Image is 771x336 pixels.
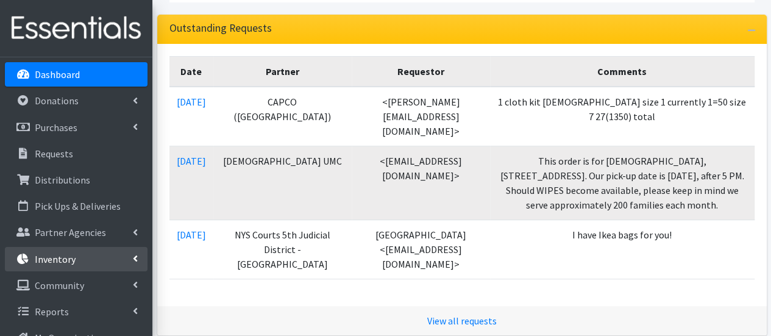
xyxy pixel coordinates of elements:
[177,155,206,167] a: [DATE]
[5,168,147,192] a: Distributions
[427,315,497,327] a: View all requests
[490,87,755,146] td: 1 cloth kit [DEMOGRAPHIC_DATA] size 1 currently 1=50 size 7 27(1350) total
[5,299,147,324] a: Reports
[5,8,147,49] img: HumanEssentials
[35,279,84,291] p: Community
[5,273,147,298] a: Community
[177,229,206,241] a: [DATE]
[352,146,489,220] td: <[EMAIL_ADDRESS][DOMAIN_NAME]>
[5,194,147,218] a: Pick Ups & Deliveries
[5,62,147,87] a: Dashboard
[35,253,76,265] p: Inventory
[5,88,147,113] a: Donations
[213,220,352,279] td: NYS Courts 5th Judicial District - [GEOGRAPHIC_DATA]
[35,200,121,212] p: Pick Ups & Deliveries
[213,57,352,87] th: Partner
[490,57,755,87] th: Comments
[35,68,80,80] p: Dashboard
[169,22,272,35] h3: Outstanding Requests
[352,57,489,87] th: Requestor
[5,115,147,140] a: Purchases
[352,87,489,146] td: <[PERSON_NAME][EMAIL_ADDRESS][DOMAIN_NAME]>
[5,247,147,271] a: Inventory
[490,146,755,220] td: This order is for [DEMOGRAPHIC_DATA], [STREET_ADDRESS]. Our pick-up date is [DATE], after 5 PM. S...
[490,220,755,279] td: I have Ikea bags for you!
[35,226,106,238] p: Partner Agencies
[35,121,77,134] p: Purchases
[35,95,79,107] p: Donations
[35,148,73,160] p: Requests
[5,141,147,166] a: Requests
[213,87,352,146] td: CAPCO ([GEOGRAPHIC_DATA])
[35,306,69,318] p: Reports
[177,96,206,108] a: [DATE]
[35,174,90,186] p: Distributions
[352,220,489,279] td: [GEOGRAPHIC_DATA] <[EMAIL_ADDRESS][DOMAIN_NAME]>
[5,220,147,245] a: Partner Agencies
[213,146,352,220] td: [DEMOGRAPHIC_DATA] UMC
[169,57,213,87] th: Date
